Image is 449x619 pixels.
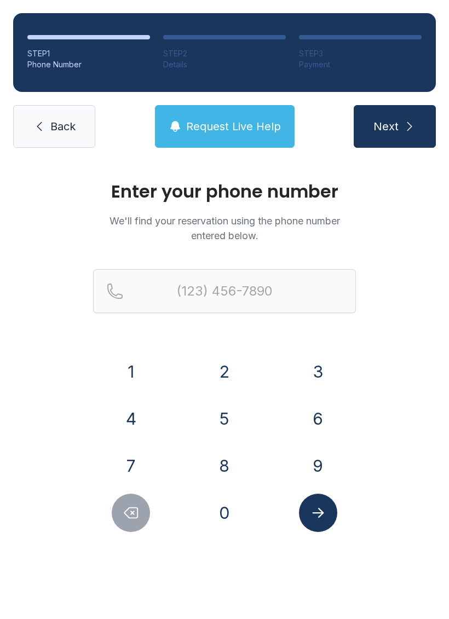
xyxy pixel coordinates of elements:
[373,119,399,134] span: Next
[93,269,356,313] input: Reservation phone number
[27,59,150,70] div: Phone Number
[112,494,150,532] button: Delete number
[299,400,337,438] button: 6
[205,494,244,532] button: 0
[163,48,286,59] div: STEP 2
[163,59,286,70] div: Details
[112,352,150,391] button: 1
[186,119,281,134] span: Request Live Help
[93,183,356,200] h1: Enter your phone number
[27,48,150,59] div: STEP 1
[299,447,337,485] button: 9
[299,59,422,70] div: Payment
[299,494,337,532] button: Submit lookup form
[299,352,337,391] button: 3
[205,352,244,391] button: 2
[112,447,150,485] button: 7
[112,400,150,438] button: 4
[50,119,76,134] span: Back
[299,48,422,59] div: STEP 3
[205,400,244,438] button: 5
[93,213,356,243] p: We'll find your reservation using the phone number entered below.
[205,447,244,485] button: 8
